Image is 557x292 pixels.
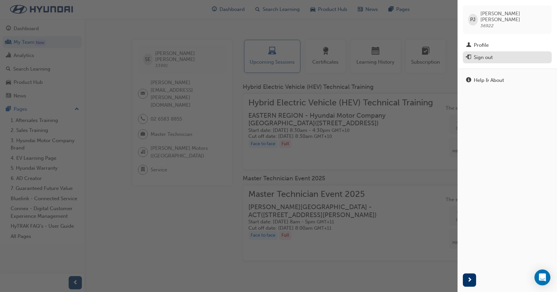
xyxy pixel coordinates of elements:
div: Profile [474,41,489,49]
span: exit-icon [466,55,471,61]
span: next-icon [467,276,472,284]
button: Sign out [463,51,552,64]
div: Open Intercom Messenger [534,269,550,285]
div: Help & About [474,77,504,84]
div: Sign out [474,54,493,61]
a: Help & About [463,74,552,87]
a: Profile [463,39,552,51]
span: info-icon [466,78,471,84]
span: 36922 [480,23,494,29]
span: [PERSON_NAME] [PERSON_NAME] [480,11,546,23]
span: man-icon [466,42,471,48]
span: PJ [470,16,475,24]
